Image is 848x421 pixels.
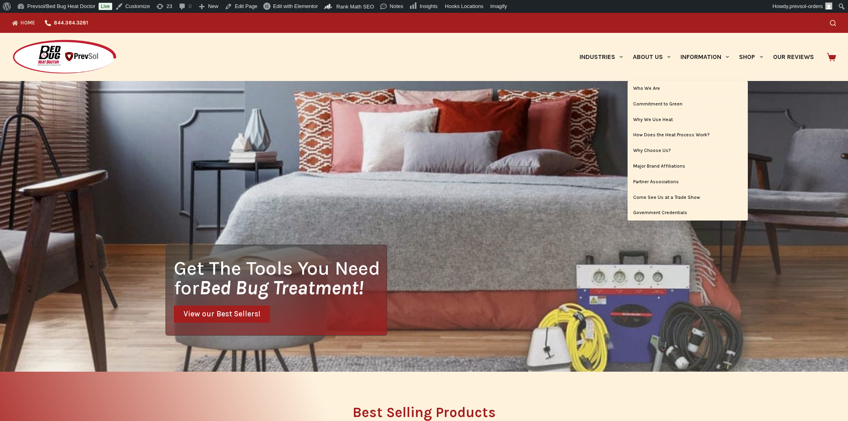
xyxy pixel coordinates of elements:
h2: Best Selling Products [166,405,682,419]
span: Edit with Elementor [273,3,318,9]
img: Prevsol/Bed Bug Heat Doctor [12,39,117,75]
a: Home [12,13,40,33]
a: About Us [628,33,675,81]
a: Our Reviews [768,33,819,81]
span: prevsol-orders [789,3,823,9]
a: Why Choose Us? [628,143,748,158]
a: Why We Use Heat [628,112,748,128]
h1: Get The Tools You Need for [174,258,387,298]
a: How Does the Heat Process Work? [628,128,748,143]
nav: Top Menu [12,13,93,33]
a: Who We Are [628,81,748,96]
button: Search [830,20,836,26]
a: Information [676,33,734,81]
span: View our Best Sellers! [184,310,260,318]
a: Live [99,3,112,10]
a: Industries [574,33,628,81]
a: 844.364.3281 [40,13,93,33]
a: Shop [734,33,768,81]
a: Partner Associations [628,174,748,190]
a: Come See Us at a Trade Show [628,190,748,205]
a: View our Best Sellers! [174,306,270,323]
i: Bed Bug Treatment! [199,276,363,299]
nav: Primary [574,33,819,81]
a: Major Brand Affiliations [628,159,748,174]
a: Commitment to Green [628,97,748,112]
a: Government Credentials [628,205,748,221]
span: Rank Math SEO [336,4,374,10]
